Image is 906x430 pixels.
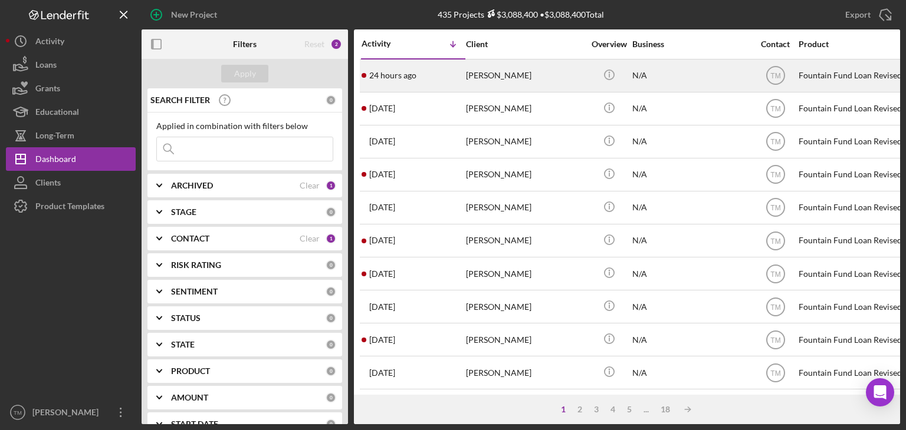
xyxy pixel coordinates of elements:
[330,38,342,50] div: 2
[369,71,416,80] time: 2025-09-11 14:51
[326,419,336,429] div: 0
[369,236,395,245] time: 2025-09-03 21:52
[753,39,797,49] div: Contact
[632,39,750,49] div: Business
[632,93,750,124] div: N/A
[171,234,209,243] b: CONTACT
[221,65,268,82] button: Apply
[632,324,750,355] div: N/A
[35,171,61,197] div: Clients
[466,93,584,124] div: [PERSON_NAME]
[466,159,584,190] div: [PERSON_NAME]
[605,405,621,414] div: 4
[770,369,780,377] text: TM
[35,194,104,221] div: Product Templates
[35,100,79,127] div: Educational
[369,203,395,212] time: 2025-09-05 13:44
[35,77,60,103] div: Grants
[6,100,136,124] button: Educational
[466,291,584,322] div: [PERSON_NAME]
[632,192,750,223] div: N/A
[770,204,780,212] text: TM
[156,121,333,131] div: Applied in combination with filters below
[6,53,136,77] button: Loans
[572,405,588,414] div: 2
[770,270,780,278] text: TM
[6,401,136,424] button: TM[PERSON_NAME]
[171,313,201,323] b: STATUS
[588,405,605,414] div: 3
[326,260,336,270] div: 0
[369,368,395,378] time: 2025-08-26 11:24
[632,357,750,388] div: N/A
[6,147,136,171] button: Dashboard
[770,138,780,146] text: TM
[833,3,900,27] button: Export
[6,171,136,194] button: Clients
[6,124,136,147] a: Long-Term
[171,340,195,349] b: STATE
[632,258,750,289] div: N/A
[171,287,218,296] b: SENTIMENT
[171,181,213,190] b: ARCHIVED
[150,95,210,105] b: SEARCH FILTER
[770,171,780,179] text: TM
[466,60,584,91] div: [PERSON_NAME]
[171,207,196,217] b: STAGE
[369,104,395,113] time: 2025-09-11 14:15
[369,170,395,179] time: 2025-09-09 19:00
[171,393,208,402] b: AMOUNT
[632,390,750,421] div: N/A
[438,9,604,19] div: 435 Projects • $3,088,400 Total
[6,194,136,218] button: Product Templates
[35,147,76,174] div: Dashboard
[234,65,256,82] div: Apply
[171,366,210,376] b: PRODUCT
[466,126,584,157] div: [PERSON_NAME]
[466,258,584,289] div: [PERSON_NAME]
[6,77,136,100] button: Grants
[770,336,780,344] text: TM
[770,237,780,245] text: TM
[171,3,217,27] div: New Project
[300,234,320,243] div: Clear
[466,324,584,355] div: [PERSON_NAME]
[326,313,336,323] div: 0
[369,269,395,279] time: 2025-09-03 15:43
[304,39,324,49] div: Reset
[326,95,336,105] div: 0
[35,53,57,80] div: Loans
[866,378,894,406] div: Open Intercom Messenger
[845,3,871,27] div: Export
[326,339,336,350] div: 0
[466,357,584,388] div: [PERSON_NAME]
[466,225,584,256] div: [PERSON_NAME]
[233,39,257,49] b: Filters
[369,302,395,312] time: 2025-08-27 20:43
[638,405,655,414] div: ...
[171,260,221,270] b: RISK RATING
[29,401,106,427] div: [PERSON_NAME]
[35,124,74,150] div: Long-Term
[655,405,676,414] div: 18
[587,39,631,49] div: Overview
[770,303,780,311] text: TM
[326,392,336,403] div: 0
[484,9,538,19] div: $3,088,400
[770,105,780,113] text: TM
[632,225,750,256] div: N/A
[326,207,336,217] div: 0
[35,29,64,56] div: Activity
[6,29,136,53] button: Activity
[555,405,572,414] div: 1
[466,390,584,421] div: [PERSON_NAME]
[770,72,780,80] text: TM
[369,335,395,345] time: 2025-08-27 16:03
